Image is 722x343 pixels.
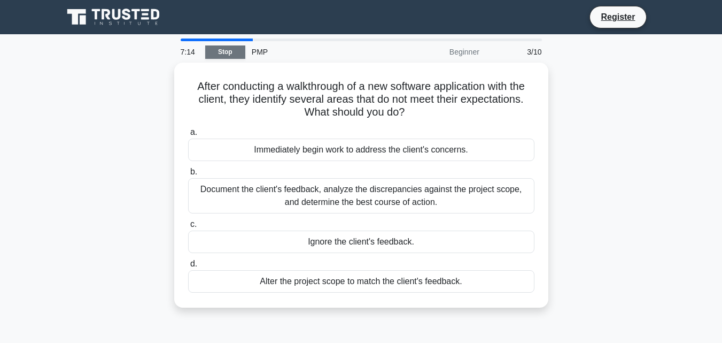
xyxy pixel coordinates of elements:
div: Alter the project scope to match the client's feedback. [188,270,534,293]
span: d. [190,259,197,268]
div: 7:14 [174,41,205,63]
div: Immediately begin work to address the client's concerns. [188,139,534,161]
div: PMP [245,41,392,63]
div: Beginner [392,41,486,63]
span: a. [190,127,197,136]
div: Ignore the client's feedback. [188,231,534,253]
a: Register [594,10,641,24]
span: c. [190,219,197,228]
div: Document the client's feedback, analyze the discrepancies against the project scope, and determin... [188,178,534,214]
div: 3/10 [486,41,548,63]
span: b. [190,167,197,176]
a: Stop [205,45,245,59]
h5: After conducting a walkthrough of a new software application with the client, they identify sever... [187,80,535,119]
